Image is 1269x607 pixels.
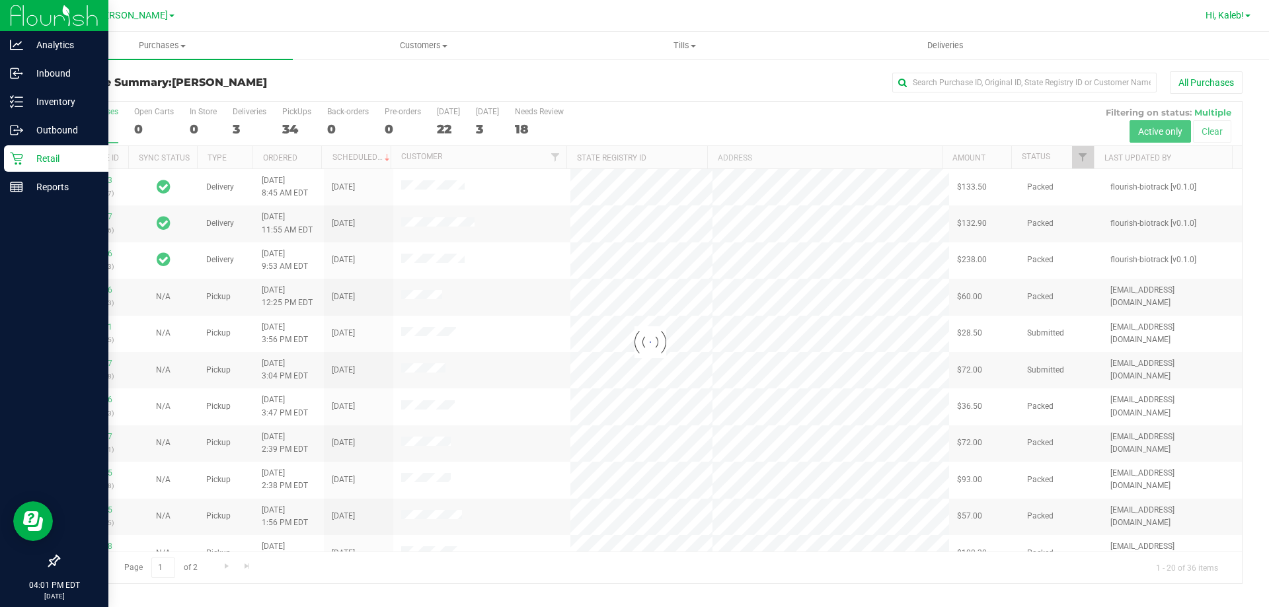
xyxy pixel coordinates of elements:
[58,77,453,89] h3: Purchase Summary:
[6,591,102,601] p: [DATE]
[23,151,102,166] p: Retail
[909,40,981,52] span: Deliveries
[23,37,102,53] p: Analytics
[10,124,23,137] inline-svg: Outbound
[95,10,168,21] span: [PERSON_NAME]
[32,40,293,52] span: Purchases
[1170,71,1243,94] button: All Purchases
[32,32,293,59] a: Purchases
[10,152,23,165] inline-svg: Retail
[815,32,1076,59] a: Deliveries
[10,95,23,108] inline-svg: Inventory
[554,32,815,59] a: Tills
[10,180,23,194] inline-svg: Reports
[23,94,102,110] p: Inventory
[10,67,23,80] inline-svg: Inbound
[23,179,102,195] p: Reports
[293,40,553,52] span: Customers
[293,32,554,59] a: Customers
[23,122,102,138] p: Outbound
[23,65,102,81] p: Inbound
[555,40,814,52] span: Tills
[1206,10,1244,20] span: Hi, Kaleb!
[172,76,267,89] span: [PERSON_NAME]
[10,38,23,52] inline-svg: Analytics
[6,579,102,591] p: 04:01 PM EDT
[892,73,1157,92] input: Search Purchase ID, Original ID, State Registry ID or Customer Name...
[13,501,53,541] iframe: Resource center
